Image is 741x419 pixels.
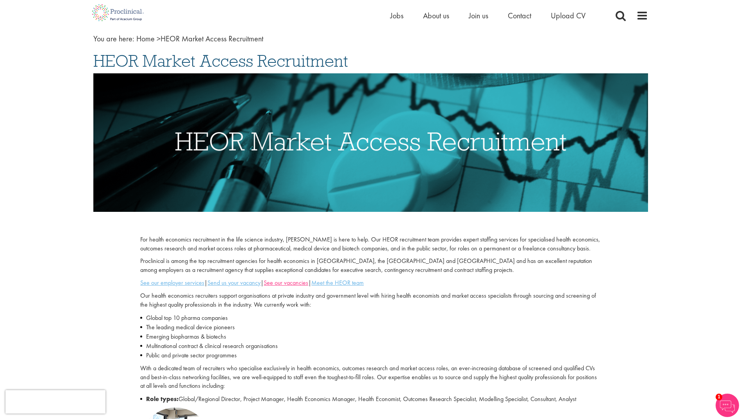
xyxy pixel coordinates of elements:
a: Send us your vacancy [207,279,261,287]
img: Chatbot [716,394,739,417]
span: HEOR Market Access Recruitment [93,50,348,71]
p: Proclinical is among the top recruitment agencies for health economics in [GEOGRAPHIC_DATA], the ... [140,257,600,275]
span: 1 [716,394,722,400]
iframe: reCAPTCHA [5,390,105,414]
a: Contact [508,11,531,21]
img: HEOR Market Access Recruitment [93,73,648,212]
p: With a dedicated team of recruiters who specialise exclusively in health economics, outcomes rese... [140,364,600,391]
a: See our employer services [140,279,204,287]
li: Emerging biopharmas & biotechs [140,332,600,341]
span: HEOR Market Access Recruitment [136,34,263,44]
li: Global top 10 pharma companies [140,313,600,323]
a: See our vacancies [264,279,308,287]
li: Public and private sector programmes [140,351,600,360]
a: breadcrumb link to Home [136,34,155,44]
span: You are here: [93,34,134,44]
span: > [157,34,161,44]
li: The leading medical device pioneers [140,323,600,332]
a: Jobs [390,11,404,21]
a: Meet the HEOR team [311,279,364,287]
p: Our health economics recruiters support organisations at private industry and government level wi... [140,291,600,309]
p: For health economics recruitment in the life science industry, [PERSON_NAME] is here to help. Our... [140,235,600,253]
li: Global/Regional Director, Project Manager, Health Economics Manager, Health Economist, Outcomes R... [140,394,600,404]
a: About us [423,11,449,21]
li: Multinational contract & clinical research organisations [140,341,600,351]
p: | | | [140,279,600,288]
a: Upload CV [551,11,586,21]
strong: Role types: [146,395,179,403]
a: Join us [469,11,488,21]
